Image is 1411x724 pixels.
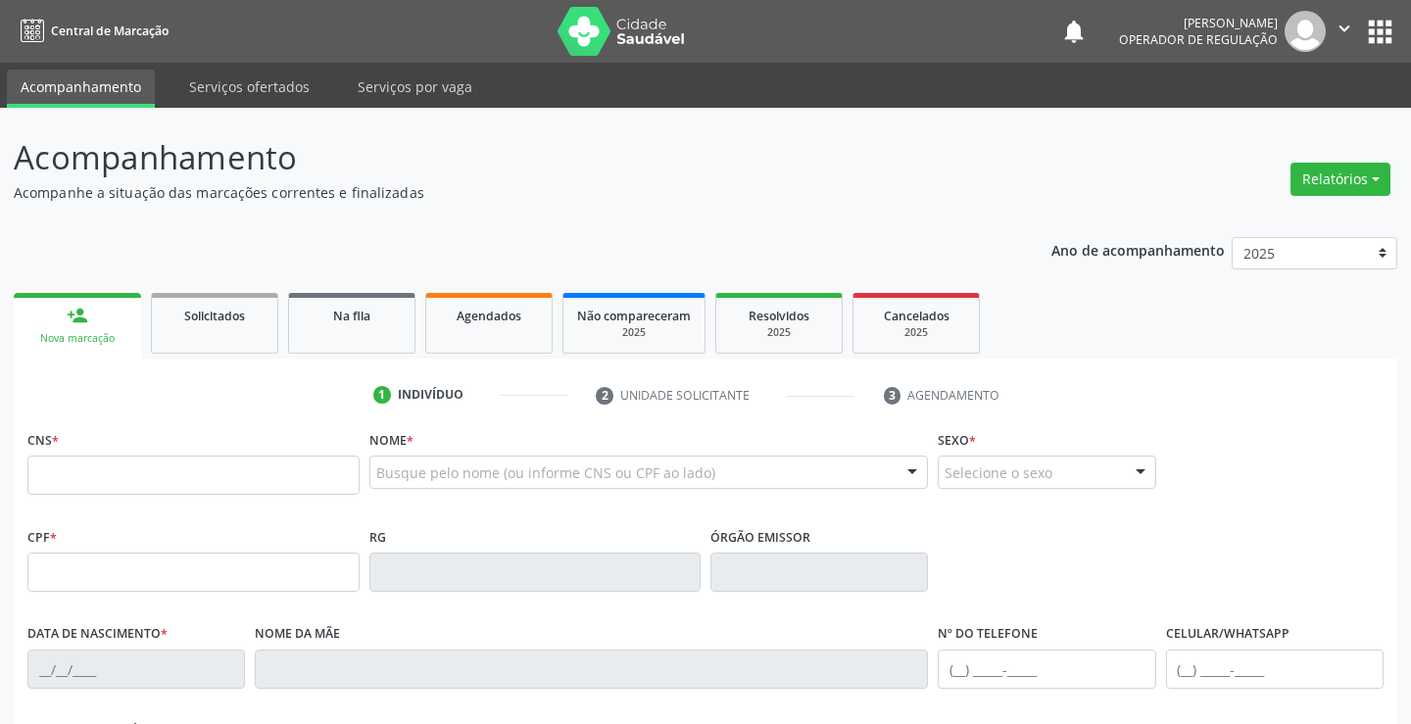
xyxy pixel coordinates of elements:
span: Selecione o sexo [945,462,1052,483]
button: notifications [1060,18,1088,45]
button: Relatórios [1290,163,1390,196]
div: [PERSON_NAME] [1119,15,1278,31]
label: Sexo [938,425,976,456]
label: Nº do Telefone [938,619,1038,650]
label: Nome da mãe [255,619,340,650]
label: Órgão emissor [710,522,810,553]
input: (__) _____-_____ [938,650,1155,689]
label: Nome [369,425,414,456]
label: Celular/WhatsApp [1166,619,1289,650]
div: person_add [67,305,88,326]
button: apps [1363,15,1397,49]
span: Operador de regulação [1119,31,1278,48]
button:  [1326,11,1363,52]
div: 2025 [867,325,965,340]
span: Resolvidos [749,308,809,324]
a: Serviços por vaga [344,70,486,104]
label: CPF [27,522,57,553]
span: Na fila [333,308,370,324]
span: Agendados [457,308,521,324]
p: Acompanhe a situação das marcações correntes e finalizadas [14,182,982,203]
span: Central de Marcação [51,23,169,39]
span: Não compareceram [577,308,691,324]
i:  [1334,18,1355,39]
a: Serviços ofertados [175,70,323,104]
div: Nova marcação [27,331,127,346]
div: 1 [373,386,391,404]
label: Data de nascimento [27,619,168,650]
p: Acompanhamento [14,133,982,182]
input: __/__/____ [27,650,245,689]
label: CNS [27,425,59,456]
span: Solicitados [184,308,245,324]
p: Ano de acompanhamento [1051,237,1225,262]
input: (__) _____-_____ [1166,650,1384,689]
a: Central de Marcação [14,15,169,47]
span: Cancelados [884,308,949,324]
a: Acompanhamento [7,70,155,108]
div: 2025 [577,325,691,340]
img: img [1285,11,1326,52]
label: RG [369,522,386,553]
div: 2025 [730,325,828,340]
div: Indivíduo [398,386,463,404]
span: Busque pelo nome (ou informe CNS ou CPF ao lado) [376,462,715,483]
